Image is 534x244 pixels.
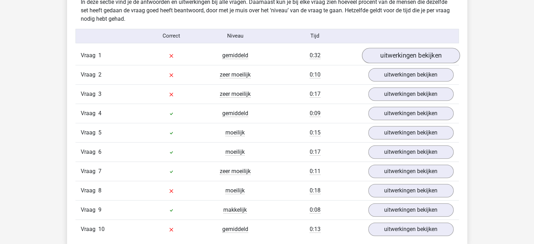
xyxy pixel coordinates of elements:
[81,167,98,176] span: Vraag
[368,184,454,197] a: uitwerkingen bekijken
[310,149,321,156] span: 0:17
[310,129,321,136] span: 0:15
[310,71,321,78] span: 0:10
[225,149,245,156] span: moeilijk
[368,223,454,236] a: uitwerkingen bekijken
[81,51,98,60] span: Vraag
[310,187,321,194] span: 0:18
[220,71,251,78] span: zeer moeilijk
[362,48,460,63] a: uitwerkingen bekijken
[98,226,105,232] span: 10
[223,206,247,213] span: makkelijk
[267,32,363,40] div: Tijd
[222,110,248,117] span: gemiddeld
[310,206,321,213] span: 0:08
[310,168,321,175] span: 0:11
[368,145,454,159] a: uitwerkingen bekijken
[225,187,245,194] span: moeilijk
[98,91,101,97] span: 3
[98,129,101,136] span: 5
[220,91,251,98] span: zeer moeilijk
[98,110,101,117] span: 4
[139,32,203,40] div: Correct
[81,109,98,118] span: Vraag
[310,110,321,117] span: 0:09
[368,68,454,81] a: uitwerkingen bekijken
[310,226,321,233] span: 0:13
[368,87,454,101] a: uitwerkingen bekijken
[98,168,101,174] span: 7
[222,52,248,59] span: gemiddeld
[222,226,248,233] span: gemiddeld
[81,90,98,98] span: Vraag
[98,206,101,213] span: 9
[81,148,98,156] span: Vraag
[220,168,251,175] span: zeer moeilijk
[368,107,454,120] a: uitwerkingen bekijken
[81,206,98,214] span: Vraag
[225,129,245,136] span: moeilijk
[98,52,101,59] span: 1
[203,32,267,40] div: Niveau
[81,186,98,195] span: Vraag
[81,128,98,137] span: Vraag
[81,225,98,233] span: Vraag
[368,165,454,178] a: uitwerkingen bekijken
[368,126,454,139] a: uitwerkingen bekijken
[98,149,101,155] span: 6
[368,203,454,217] a: uitwerkingen bekijken
[310,91,321,98] span: 0:17
[310,52,321,59] span: 0:32
[81,71,98,79] span: Vraag
[98,71,101,78] span: 2
[98,187,101,194] span: 8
